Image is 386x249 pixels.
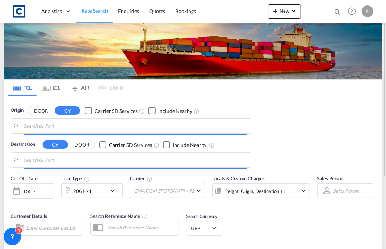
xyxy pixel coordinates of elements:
div: Freight Origin Destination Factory Stuffing [224,186,286,196]
md-icon: The selected Trucker/Carrierwill be displayed in the rate results If the rates are from another f... [147,176,152,182]
input: Enter Customer Details [26,223,80,234]
span: Sales Person [317,176,344,181]
span: Search Currency [186,214,218,219]
span: Bookings [176,8,196,14]
div: icon-magnify [333,8,341,19]
span: Analytics [41,8,62,15]
span: Quotes [149,8,165,14]
md-icon: icon-plus 400-fg [271,7,280,15]
div: S [362,5,373,17]
md-icon: Unchecked: Search for CY (Container Yard) services for all selected carriers.Checked : Search for... [139,108,145,114]
span: Search Reference Name [90,213,148,219]
button: icon-plus 400-fgNewicon-chevron-down [268,4,301,19]
div: Carrier SD Services [109,142,152,149]
span: Enquiries [118,8,139,14]
div: [DATE] [22,188,37,195]
md-icon: icon-airplane [71,84,79,89]
span: New [271,8,298,14]
md-icon: icon-chevron-down [299,186,308,195]
span: Locals & Custom Charges [212,176,265,181]
md-pagination-wrapper: Use the left and right arrow keys to navigate between tabs [8,80,123,96]
input: Search by Port [24,121,247,131]
md-icon: Unchecked: Search for CY (Container Yard) services for all selected carriers.Checked : Search for... [154,142,159,148]
md-icon: icon-chevron-down [108,186,121,195]
button: DOOR [28,107,54,115]
md-icon: icon-chevron-down [289,7,298,15]
md-checkbox: Checkbox No Ink [148,107,192,114]
div: Freight Origin Destination Factory Stuffingicon-chevron-down [212,183,310,198]
span: Carrier [130,176,152,181]
span: Cut Off Date [11,176,38,181]
div: Help [346,5,362,18]
md-tab-item: AIR [66,80,95,96]
md-icon: Your search will be saved by the below given name [142,214,148,220]
span: GBP [191,225,211,232]
md-checkbox: Checkbox No Ink [163,141,207,148]
span: Origin [11,107,24,114]
div: Include Nearby [173,142,207,149]
md-icon: Unchecked: Ignores neighbouring ports when fetching rates.Checked : Includes neighbouring ports w... [209,142,215,148]
md-select: Select Currency: £ GBPUnited Kingdom Pound [190,223,218,233]
span: Customer Details [11,213,47,219]
img: 1fdb9190129311efbfaf67cbb4249bed.jpeg [11,3,27,20]
div: Include Nearby [158,107,192,115]
div: 20GP x1 [73,186,92,196]
span: Load Type [61,176,90,181]
span: Help [346,5,358,17]
md-select: Sales Person [333,186,360,196]
div: 20GP x1icon-chevron-down [61,183,123,198]
input: Search Reference Name [104,222,179,233]
md-icon: Unchecked: Ignores neighbouring ports when fetching rates.Checked : Includes neighbouring ports w... [194,108,200,114]
button: CY [43,140,68,149]
button: CY [55,106,80,115]
span: Destination [11,141,35,148]
img: LCL+%26+FCL+BACKGROUND.png [4,23,382,79]
button: DOOR [69,141,95,149]
md-checkbox: Checkbox No Ink [99,141,152,148]
input: Search by Port [24,155,247,165]
md-datepicker: Select [11,198,16,208]
md-icon: icon-information-outline [84,176,90,182]
div: [DATE] [11,183,54,199]
md-checkbox: Checkbox No Ink [85,107,138,114]
span: Rate Search [81,8,108,14]
md-tab-item: FCL [8,80,37,96]
md-icon: icon-magnify [333,8,341,16]
md-tab-item: LCL [37,80,66,96]
div: Carrier SD Services [95,107,138,115]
